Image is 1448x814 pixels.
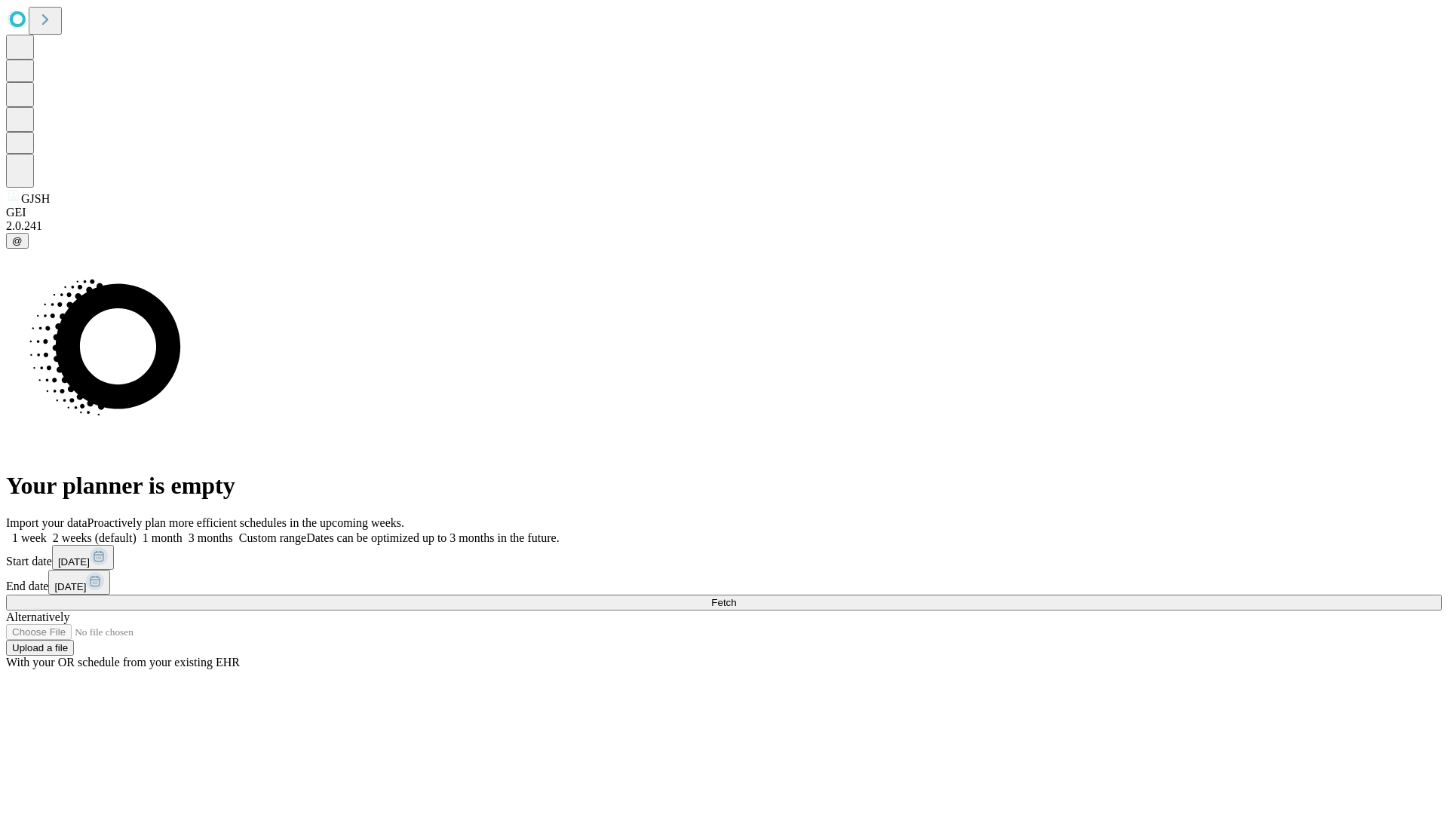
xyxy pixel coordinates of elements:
span: 2 weeks (default) [53,531,137,544]
button: Fetch [6,595,1442,610]
span: Fetch [711,597,736,608]
span: With your OR schedule from your existing EHR [6,656,240,669]
div: Start date [6,545,1442,570]
span: 1 week [12,531,47,544]
span: GJSH [21,192,50,205]
button: [DATE] [52,545,114,570]
h1: Your planner is empty [6,472,1442,500]
button: [DATE] [48,570,110,595]
button: Upload a file [6,640,74,656]
div: 2.0.241 [6,219,1442,233]
span: Dates can be optimized up to 3 months in the future. [306,531,559,544]
span: 3 months [189,531,233,544]
div: End date [6,570,1442,595]
div: GEI [6,206,1442,219]
button: @ [6,233,29,249]
span: @ [12,235,23,246]
span: Alternatively [6,610,69,623]
span: 1 month [143,531,183,544]
span: Proactively plan more efficient schedules in the upcoming weeks. [87,516,404,529]
span: [DATE] [58,556,90,568]
span: Custom range [239,531,306,544]
span: Import your data [6,516,87,529]
span: [DATE] [54,581,86,592]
